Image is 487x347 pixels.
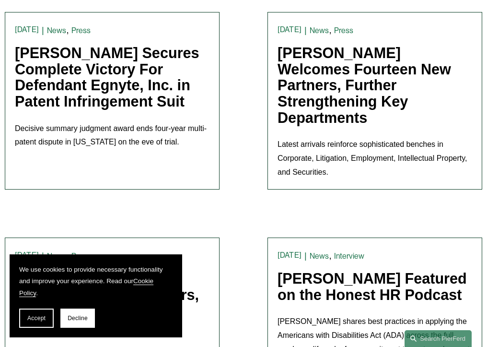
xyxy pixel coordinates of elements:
[19,277,153,296] a: Cookie Policy
[47,26,67,35] a: News
[15,26,39,34] time: [DATE]
[15,251,39,259] time: [DATE]
[334,26,354,35] a: Press
[66,25,69,35] span: ,
[310,251,329,261] a: News
[15,45,199,109] a: [PERSON_NAME] Secures Complete Victory For Defendant Egnyte, Inc. in Patent Infringement Suit
[15,122,209,150] p: Decisive summary judgment award ends four-year multi-patent dispute in [US_STATE] on the eve of t...
[278,270,467,303] a: [PERSON_NAME] Featured on the Honest HR Podcast
[71,251,91,261] a: Press
[71,26,91,35] a: Press
[310,26,329,35] a: News
[66,251,69,261] span: ,
[19,264,173,299] p: We use cookies to provide necessary functionality and improve your experience. Read our .
[334,251,364,261] a: Interview
[19,309,54,328] button: Accept
[27,315,46,322] span: Accept
[47,251,67,261] a: News
[405,330,472,347] a: Search this site
[60,309,95,328] button: Decline
[278,26,301,34] time: [DATE]
[278,138,472,179] p: Latest arrivals reinforce sophisticated benches in Corporate, Litigation, Employment, Intellectua...
[278,251,301,259] time: [DATE]
[10,254,182,337] section: Cookie banner
[329,251,331,261] span: ,
[278,45,451,126] a: [PERSON_NAME] Welcomes Fourteen New Partners, Further Strengthening Key Departments
[68,315,88,322] span: Decline
[329,25,331,35] span: ,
